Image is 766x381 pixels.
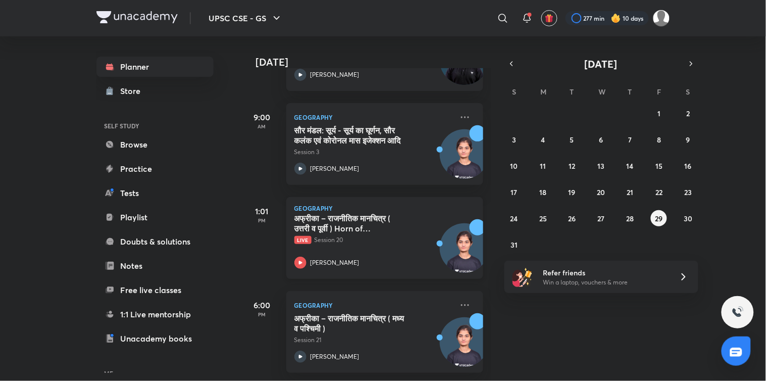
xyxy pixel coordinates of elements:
[655,187,662,197] abbr: August 22, 2025
[440,229,489,277] img: Avatar
[611,13,621,23] img: streak
[294,313,420,334] h5: अफ्रीका – राजनीतिक मानचित्र ( मध्य व पश्चिमी )
[686,135,690,145] abbr: August 9, 2025
[506,236,522,253] button: August 31, 2025
[510,161,518,171] abbr: August 10, 2025
[242,311,282,317] p: PM
[242,123,282,129] p: AM
[96,57,214,77] a: Planner
[628,135,632,145] abbr: August 7, 2025
[599,135,603,145] abbr: August 6, 2025
[256,56,493,68] h4: [DATE]
[657,109,660,118] abbr: August 1, 2025
[539,214,547,223] abbr: August 25, 2025
[294,236,312,244] span: Live
[242,299,282,311] h5: 6:00
[564,184,580,200] button: August 19, 2025
[510,240,518,250] abbr: August 31, 2025
[96,183,214,203] a: Tests
[686,87,690,97] abbr: Saturday
[626,214,634,223] abbr: August 28, 2025
[96,159,214,179] a: Practice
[311,164,360,173] p: [PERSON_NAME]
[622,210,638,226] button: August 28, 2025
[96,328,214,349] a: Unacademy books
[543,267,667,278] h6: Refer friends
[203,8,289,28] button: UPSC CSE - GS
[535,210,551,226] button: August 25, 2025
[655,214,663,223] abbr: August 29, 2025
[506,210,522,226] button: August 24, 2025
[96,231,214,252] a: Doubts & solutions
[653,10,670,27] img: Komal
[597,161,604,171] abbr: August 13, 2025
[593,184,609,200] button: August 20, 2025
[543,278,667,287] p: Win a laptop, vouchers & more
[242,205,282,217] h5: 1:01
[684,187,692,197] abbr: August 23, 2025
[585,57,618,71] span: [DATE]
[570,135,574,145] abbr: August 5, 2025
[96,256,214,276] a: Notes
[541,135,545,145] abbr: August 4, 2025
[535,131,551,148] button: August 4, 2025
[294,299,453,311] p: Geography
[294,336,453,345] p: Session 21
[541,10,557,26] button: avatar
[96,134,214,155] a: Browse
[311,258,360,267] p: [PERSON_NAME]
[627,187,633,197] abbr: August 21, 2025
[686,109,690,118] abbr: August 2, 2025
[440,323,489,371] img: Avatar
[506,184,522,200] button: August 17, 2025
[311,352,360,361] p: [PERSON_NAME]
[564,210,580,226] button: August 26, 2025
[96,81,214,101] a: Store
[96,117,214,134] h6: SELF STUDY
[564,131,580,148] button: August 5, 2025
[569,214,576,223] abbr: August 26, 2025
[121,85,147,97] div: Store
[627,161,634,171] abbr: August 14, 2025
[96,11,178,23] img: Company Logo
[294,205,475,211] p: Geography
[680,105,696,121] button: August 2, 2025
[622,184,638,200] button: August 21, 2025
[519,57,684,71] button: [DATE]
[506,131,522,148] button: August 3, 2025
[511,187,518,197] abbr: August 17, 2025
[535,184,551,200] button: August 18, 2025
[311,70,360,79] p: [PERSON_NAME]
[622,158,638,174] button: August 14, 2025
[564,158,580,174] button: August 12, 2025
[684,214,692,223] abbr: August 30, 2025
[96,207,214,227] a: Playlist
[294,148,453,157] p: Session 3
[512,87,516,97] abbr: Sunday
[541,87,547,97] abbr: Monday
[96,280,214,300] a: Free live classes
[651,158,667,174] button: August 15, 2025
[598,87,605,97] abbr: Wednesday
[294,235,453,245] p: Session 20
[651,131,667,148] button: August 8, 2025
[680,131,696,148] button: August 9, 2025
[685,161,692,171] abbr: August 16, 2025
[242,217,282,223] p: PM
[510,214,518,223] abbr: August 24, 2025
[651,105,667,121] button: August 1, 2025
[680,184,696,200] button: August 23, 2025
[513,267,533,287] img: referral
[680,158,696,174] button: August 16, 2025
[597,214,604,223] abbr: August 27, 2025
[96,304,214,324] a: 1:1 Live mentorship
[593,210,609,226] button: August 27, 2025
[569,187,576,197] abbr: August 19, 2025
[680,210,696,226] button: August 30, 2025
[506,158,522,174] button: August 10, 2025
[651,184,667,200] button: August 22, 2025
[294,125,420,146] h5: सौर मंडल: सूर्य - सूर्य का घूर्णन, सौर कलंक एवं कोरोनल मास इजेक्‍शन आदि
[593,131,609,148] button: August 6, 2025
[732,306,744,318] img: ttu
[540,187,547,197] abbr: August 18, 2025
